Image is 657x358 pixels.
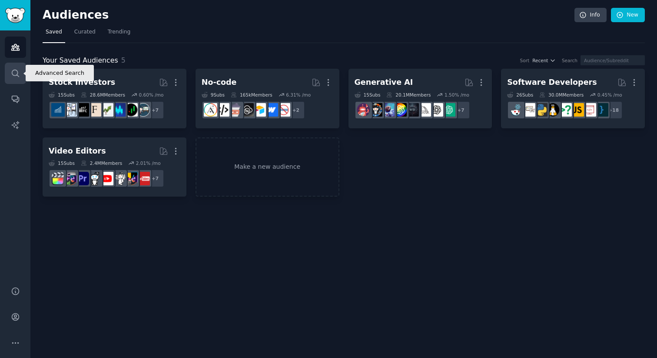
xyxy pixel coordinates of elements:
img: Airtable [252,103,266,117]
img: reactjs [510,103,523,117]
a: Make a new audience [196,137,339,197]
img: gopro [88,172,101,185]
img: VideoEditing [124,172,138,185]
div: Software Developers [507,77,597,88]
span: Saved [46,28,62,36]
img: javascript [571,103,584,117]
img: finalcutpro [51,172,65,185]
img: weirddalle [405,103,419,117]
img: Adalo [204,103,217,117]
span: Your Saved Audiences [43,55,118,66]
img: stocks [136,103,150,117]
button: Recent [532,57,556,64]
img: nocodelowcode [228,103,242,117]
span: Recent [532,57,548,64]
div: Generative AI [355,77,413,88]
img: NewTubers [136,172,150,185]
input: Audience/Subreddit [581,55,645,65]
img: StableDiffusion [381,103,395,117]
a: No-code9Subs165kMembers6.31% /mo+2nocodewebflowAirtableNoCodeSaaSnocodelowcodeNoCodeMovementAdalo [196,69,339,128]
span: Trending [108,28,130,36]
img: youtubers [100,172,113,185]
div: 20.1M Members [386,92,431,98]
img: midjourney [418,103,431,117]
div: 15 Sub s [355,92,381,98]
span: Curated [74,28,96,36]
img: Daytrading [124,103,138,117]
div: 2.4M Members [81,160,122,166]
img: FinancialCareers [76,103,89,117]
div: 30.0M Members [539,92,584,98]
img: options [63,103,77,117]
a: Curated [71,25,99,43]
img: finance [88,103,101,117]
div: 15 Sub s [49,160,75,166]
a: Generative AI15Subs20.1MMembers1.50% /mo+7ChatGPTOpenAImidjourneyweirddalleGPT3StableDiffusionaiA... [348,69,492,128]
div: + 2 [287,101,305,119]
div: Video Editors [49,146,106,157]
img: NoCodeSaaS [240,103,254,117]
a: Video Editors15Subs2.4MMembers2.01% /mo+7NewTubersVideoEditingvideographyyoutubersgopropremiereed... [43,137,186,197]
div: Search [562,57,577,64]
img: StockMarket [112,103,126,117]
div: 1.50 % /mo [445,92,469,98]
img: OpenAI [430,103,443,117]
a: New [611,8,645,23]
img: GummySearch logo [5,8,25,23]
img: investing [100,103,113,117]
img: dalle2 [357,103,370,117]
img: programming [595,103,608,117]
h2: Audiences [43,8,574,22]
div: + 18 [604,101,623,119]
img: aiArt [369,103,382,117]
img: webflow [265,103,278,117]
img: nocode [277,103,290,117]
img: premiere [76,172,89,185]
span: 5 [121,56,126,64]
img: GPT3 [393,103,407,117]
div: 9 Sub s [202,92,225,98]
div: 28.6M Members [81,92,125,98]
div: 26 Sub s [507,92,533,98]
div: + 7 [452,101,470,119]
img: videography [112,172,126,185]
img: dividends [51,103,65,117]
img: NoCodeMovement [216,103,229,117]
div: No-code [202,77,237,88]
div: + 7 [146,169,164,187]
div: 0.60 % /mo [139,92,163,98]
div: 0.45 % /mo [597,92,622,98]
a: Trending [105,25,133,43]
img: ChatGPT [442,103,455,117]
img: editors [63,172,77,185]
div: 2.01 % /mo [136,160,161,166]
div: Sort [520,57,530,64]
a: Software Developers26Subs30.0MMembers0.45% /mo+18programmingwebdevjavascriptcscareerquestionslinu... [501,69,645,128]
img: Python [534,103,547,117]
a: Stock Investors15Subs28.6MMembers0.60% /mo+7stocksDaytradingStockMarketinvestingfinanceFinancialC... [43,69,186,128]
a: Info [574,8,607,23]
a: Saved [43,25,65,43]
div: 15 Sub s [49,92,75,98]
div: 165k Members [231,92,272,98]
img: webdev [583,103,596,117]
div: 6.31 % /mo [286,92,311,98]
div: Stock Investors [49,77,115,88]
img: cscareerquestions [558,103,572,117]
div: + 7 [146,101,164,119]
img: linux [546,103,560,117]
img: learnpython [522,103,535,117]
